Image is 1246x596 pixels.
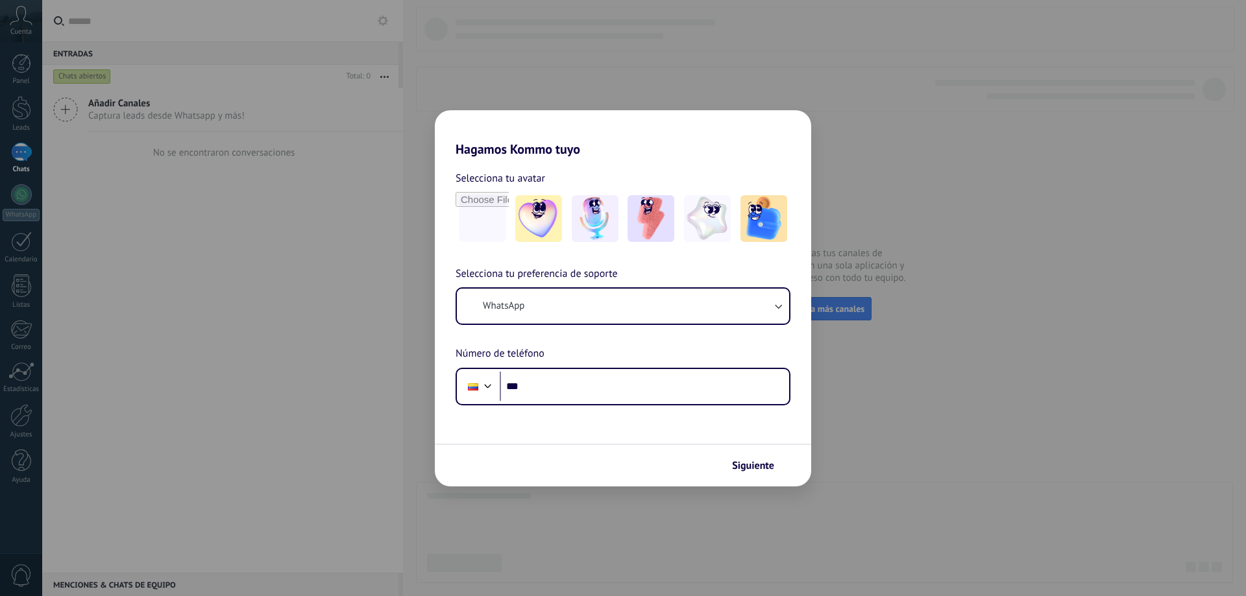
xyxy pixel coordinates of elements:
img: -2.jpeg [572,195,618,242]
span: Selecciona tu avatar [456,170,545,187]
span: WhatsApp [483,300,524,313]
button: Siguiente [726,455,792,477]
img: -4.jpeg [684,195,731,242]
div: Colombia: + 57 [461,373,485,400]
button: WhatsApp [457,289,789,324]
h2: Hagamos Kommo tuyo [435,110,811,157]
span: Siguiente [732,461,774,470]
span: Número de teléfono [456,346,544,363]
span: Selecciona tu preferencia de soporte [456,266,618,283]
img: -5.jpeg [740,195,787,242]
img: -3.jpeg [628,195,674,242]
img: -1.jpeg [515,195,562,242]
